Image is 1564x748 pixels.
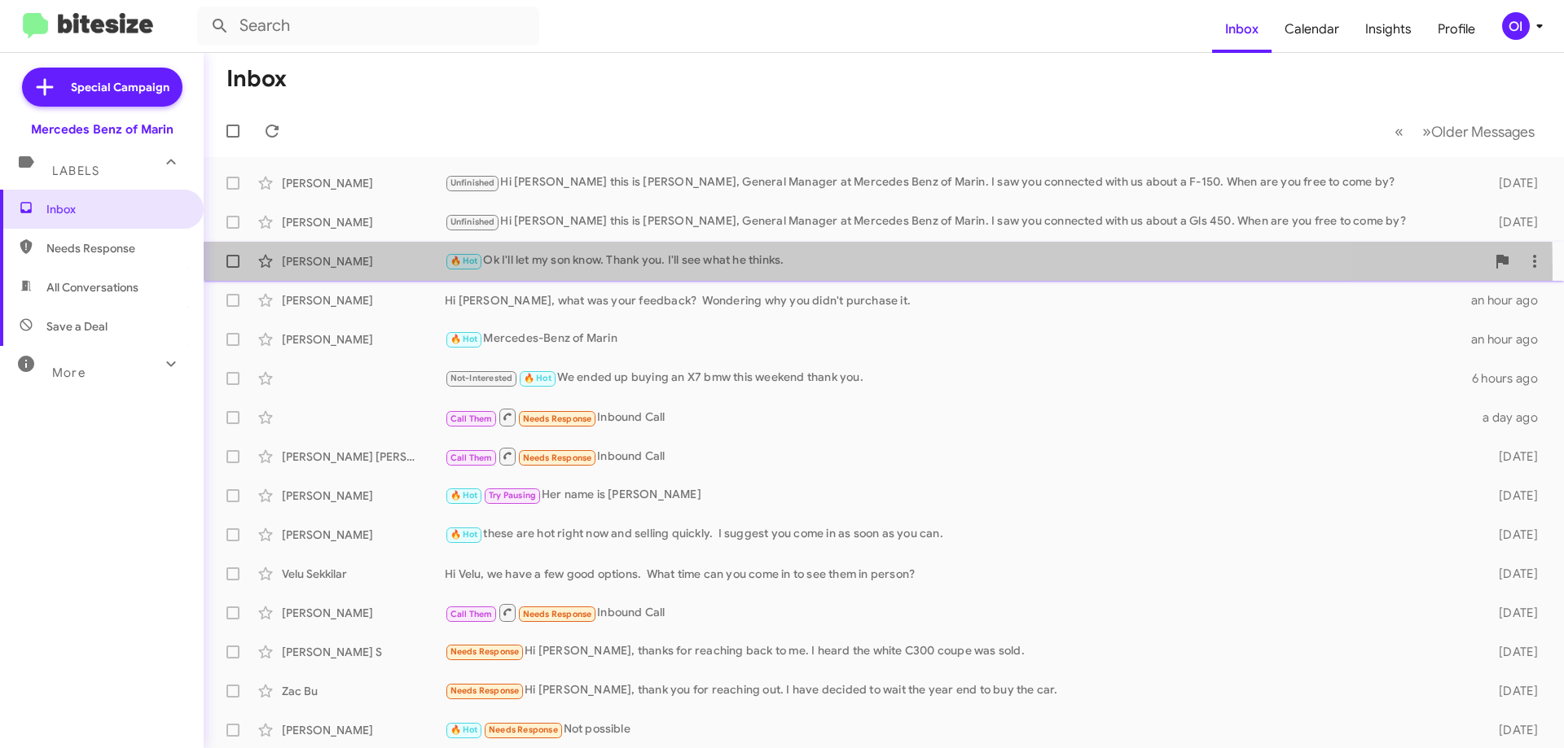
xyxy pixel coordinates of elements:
[1431,123,1535,141] span: Older Messages
[1473,409,1551,426] div: a day ago
[1412,115,1544,148] button: Next
[450,217,495,227] span: Unfinished
[1386,115,1544,148] nav: Page navigation example
[445,642,1473,661] div: Hi [PERSON_NAME], thanks for reaching back to me. I heard the white C300 coupe was sold.
[445,369,1472,387] div: We ended up buying an X7 bmw this weekend thank you.
[489,490,536,501] span: Try Pausing
[1385,115,1413,148] button: Previous
[197,7,539,46] input: Search
[450,724,478,735] span: 🔥 Hot
[282,683,445,699] div: Zac Bu
[1352,6,1425,53] a: Insights
[450,646,520,657] span: Needs Response
[1471,331,1551,348] div: an hour ago
[445,720,1473,739] div: Not possible
[445,486,1473,505] div: Her name is [PERSON_NAME]
[450,256,478,266] span: 🔥 Hot
[1395,121,1404,142] span: «
[445,173,1473,192] div: Hi [PERSON_NAME] this is [PERSON_NAME], General Manager at Mercedes Benz of Marin. I saw you conn...
[282,644,445,660] div: [PERSON_NAME] S
[1473,214,1551,230] div: [DATE]
[1473,683,1551,699] div: [DATE]
[282,566,445,582] div: Velu Sekkilar
[52,365,86,380] span: More
[46,201,185,217] span: Inbox
[1471,292,1551,308] div: an hour ago
[282,488,445,504] div: [PERSON_NAME]
[1502,12,1530,40] div: OI
[22,68,182,107] a: Special Campaign
[1422,121,1431,142] span: »
[46,279,138,295] span: All Conversations
[282,448,445,465] div: [PERSON_NAME] [PERSON_NAME]
[282,214,445,230] div: [PERSON_NAME]
[1473,605,1551,621] div: [DATE]
[445,525,1473,544] div: these are hot right now and selling quickly. I suggest you come in as soon as you can.
[282,292,445,308] div: [PERSON_NAME]
[450,177,495,188] span: Unfinished
[489,724,558,735] span: Needs Response
[1425,6,1488,53] a: Profile
[450,453,493,463] span: Call Them
[445,407,1473,427] div: Inbound Call
[445,446,1473,466] div: Inbound Call
[1488,12,1546,40] button: OI
[226,66,287,92] h1: Inbox
[1472,370,1551,387] div: 6 hours ago
[1473,175,1551,191] div: [DATE]
[1473,566,1551,582] div: [DATE]
[282,253,445,269] div: [PERSON_NAME]
[1473,527,1551,543] div: [DATE]
[523,413,592,424] span: Needs Response
[282,605,445,621] div: [PERSON_NAME]
[71,79,169,95] span: Special Campaign
[450,490,478,501] span: 🔥 Hot
[1473,488,1551,504] div: [DATE]
[1272,6,1352,53] a: Calendar
[450,609,493,619] span: Call Them
[282,331,445,348] div: [PERSON_NAME]
[445,566,1473,582] div: Hi Velu, we have a few good options. What time can you come in to see them in person?
[450,413,493,424] span: Call Them
[524,373,551,383] span: 🔥 Hot
[282,527,445,543] div: [PERSON_NAME]
[1473,644,1551,660] div: [DATE]
[445,252,1486,270] div: Ok I'll let my son know. Thank you. I'll see what he thinks.
[46,318,108,335] span: Save a Deal
[445,681,1473,700] div: Hi [PERSON_NAME], thank you for reaching out. I have decided to wait the year end to buy the car.
[46,240,185,256] span: Needs Response
[445,292,1471,308] div: Hi [PERSON_NAME], what was your feedback? Wondering why you didn't purchase it.
[31,121,174,138] div: Mercedes Benz of Marin
[1473,722,1551,738] div: [DATE]
[450,529,478,540] span: 🔥 Hot
[450,685,520,696] span: Needs Response
[523,609,592,619] span: Needs Response
[445,212,1473,231] div: Hi [PERSON_NAME] this is [PERSON_NAME], General Manager at Mercedes Benz of Marin. I saw you conn...
[1473,448,1551,465] div: [DATE]
[1212,6,1272,53] a: Inbox
[450,334,478,344] span: 🔥 Hot
[450,373,513,383] span: Not-Interested
[282,175,445,191] div: [PERSON_NAME]
[445,602,1473,623] div: Inbound Call
[52,164,99,178] span: Labels
[282,722,445,738] div: [PERSON_NAME]
[523,453,592,463] span: Needs Response
[445,330,1471,348] div: Mercedes-Benz of Marin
